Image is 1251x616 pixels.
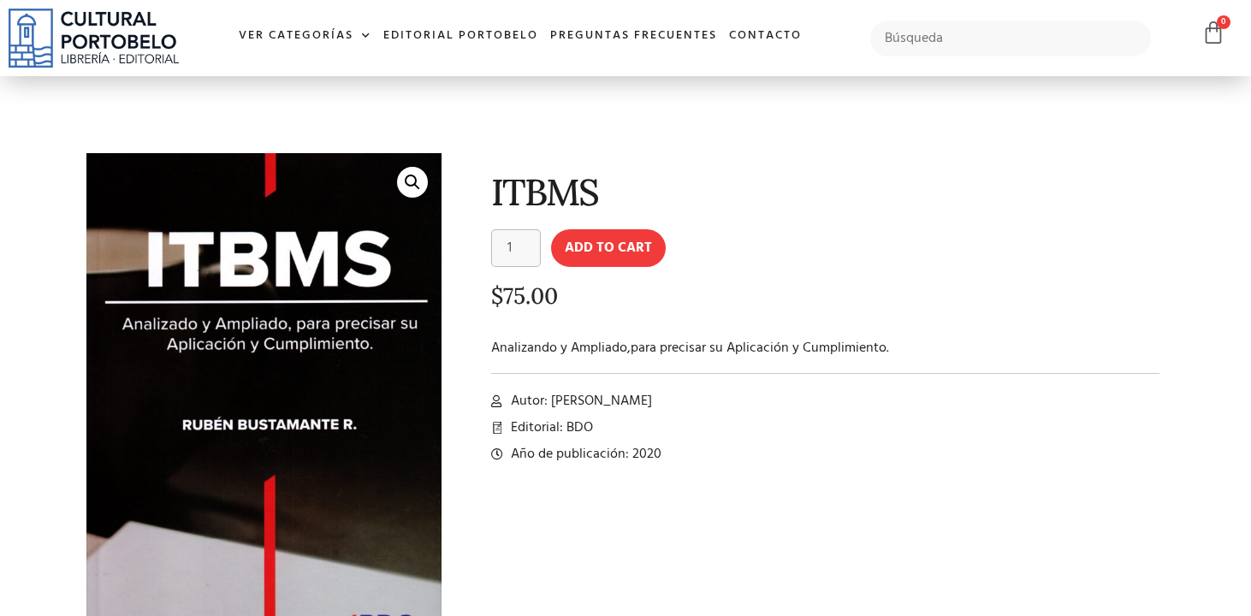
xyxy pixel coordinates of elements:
h1: ITBMS [491,172,1159,212]
bdi: 75.00 [491,281,558,310]
a: Contacto [723,18,808,55]
input: Búsqueda [870,21,1151,56]
span: Autor: [PERSON_NAME] [507,391,652,412]
button: Add to cart [551,229,666,267]
a: Preguntas frecuentes [544,18,723,55]
span: Año de publicación: 2020 [507,444,661,465]
p: Analizando y Ampliado,para precisar su Aplicación y Cumplimiento. [491,338,1159,358]
input: Product quantity [491,229,541,267]
span: Editorial: BDO [507,418,593,438]
span: $ [491,281,503,310]
a: Ver Categorías [233,18,377,55]
span: 0 [1217,15,1230,29]
a: 0 [1201,21,1225,45]
a: 🔍 [397,167,428,198]
a: Editorial Portobelo [377,18,544,55]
